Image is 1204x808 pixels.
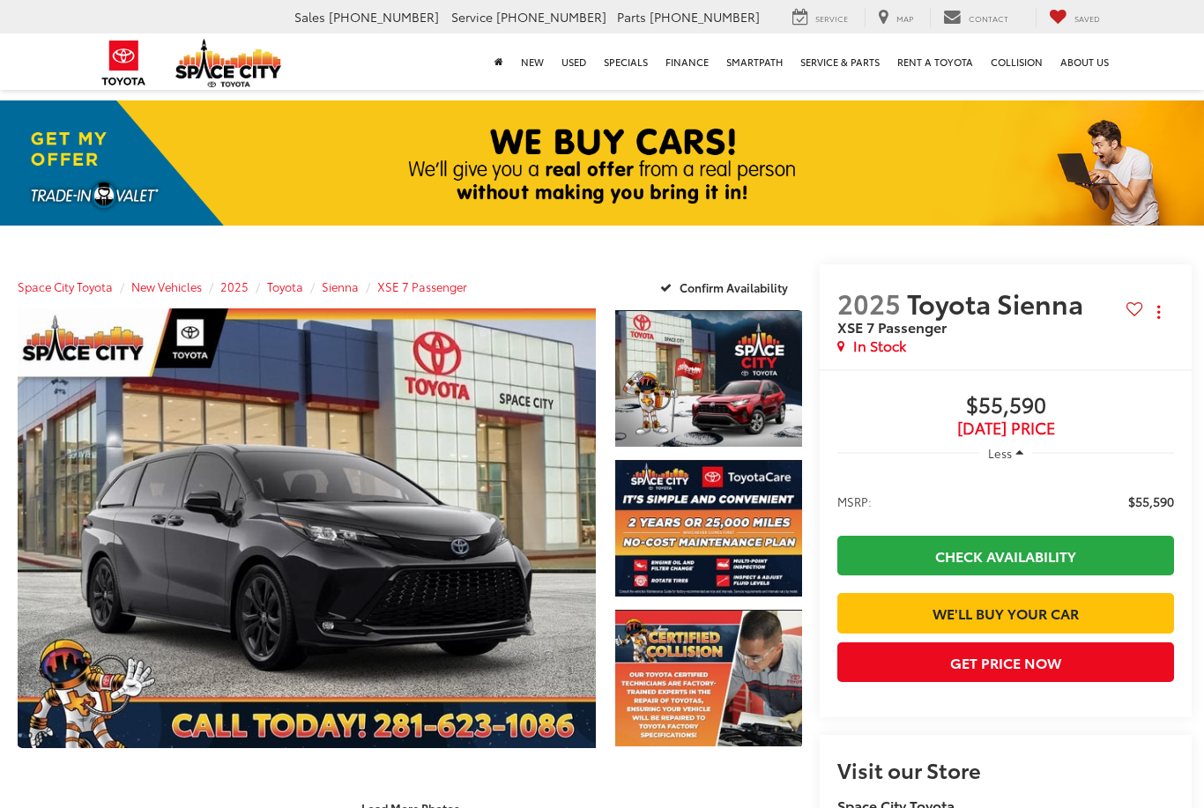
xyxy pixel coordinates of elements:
a: Expand Photo 1 [615,308,802,448]
span: $55,590 [1128,493,1174,510]
button: Actions [1143,296,1174,327]
a: Expand Photo 3 [615,608,802,748]
a: We'll Buy Your Car [837,593,1174,633]
a: Contact [930,8,1022,27]
a: New Vehicles [131,278,202,294]
a: Space City Toyota [18,278,113,294]
button: Confirm Availability [650,271,803,302]
span: Parts [617,8,646,26]
span: Less [988,445,1012,461]
a: Map [865,8,926,27]
span: Saved [1074,12,1100,24]
a: Expand Photo 2 [615,458,802,598]
span: Sales [294,8,325,26]
span: dropdown dots [1157,305,1160,319]
img: 2025 Toyota Sienna XSE 7 Passenger [613,611,804,746]
a: Check Availability [837,536,1174,575]
button: Less [979,437,1032,469]
img: Space City Toyota [175,39,281,87]
a: Finance [657,33,717,90]
a: Expand Photo 0 [18,308,596,748]
a: Service [779,8,861,27]
a: XSE 7 Passenger [377,278,467,294]
span: [DATE] Price [837,419,1174,437]
a: Collision [982,33,1052,90]
button: Get Price Now [837,642,1174,682]
img: 2025 Toyota Sienna XSE 7 Passenger [613,461,804,597]
a: Sienna [322,278,359,294]
span: Toyota Sienna [907,284,1089,322]
a: Specials [595,33,657,90]
span: Map [896,12,913,24]
span: [PHONE_NUMBER] [650,8,760,26]
img: 2025 Toyota Sienna XSE 7 Passenger [613,311,804,447]
a: 2025 [220,278,249,294]
a: Home [486,33,512,90]
a: Toyota [267,278,303,294]
span: $55,590 [837,393,1174,419]
h2: Visit our Store [837,758,1174,781]
span: MSRP: [837,493,872,510]
img: Toyota [91,34,157,92]
span: In Stock [853,336,906,356]
img: 2025 Toyota Sienna XSE 7 Passenger [11,308,601,750]
a: Rent a Toyota [888,33,982,90]
span: Contact [969,12,1008,24]
span: [PHONE_NUMBER] [329,8,439,26]
a: SmartPath [717,33,792,90]
a: Service & Parts [792,33,888,90]
a: About Us [1052,33,1118,90]
a: Used [553,33,595,90]
a: New [512,33,553,90]
a: My Saved Vehicles [1036,8,1113,27]
span: Service [451,8,493,26]
span: Confirm Availability [680,279,788,295]
span: [PHONE_NUMBER] [496,8,606,26]
span: 2025 [837,284,901,322]
span: Service [815,12,848,24]
span: XSE 7 Passenger [837,316,947,337]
